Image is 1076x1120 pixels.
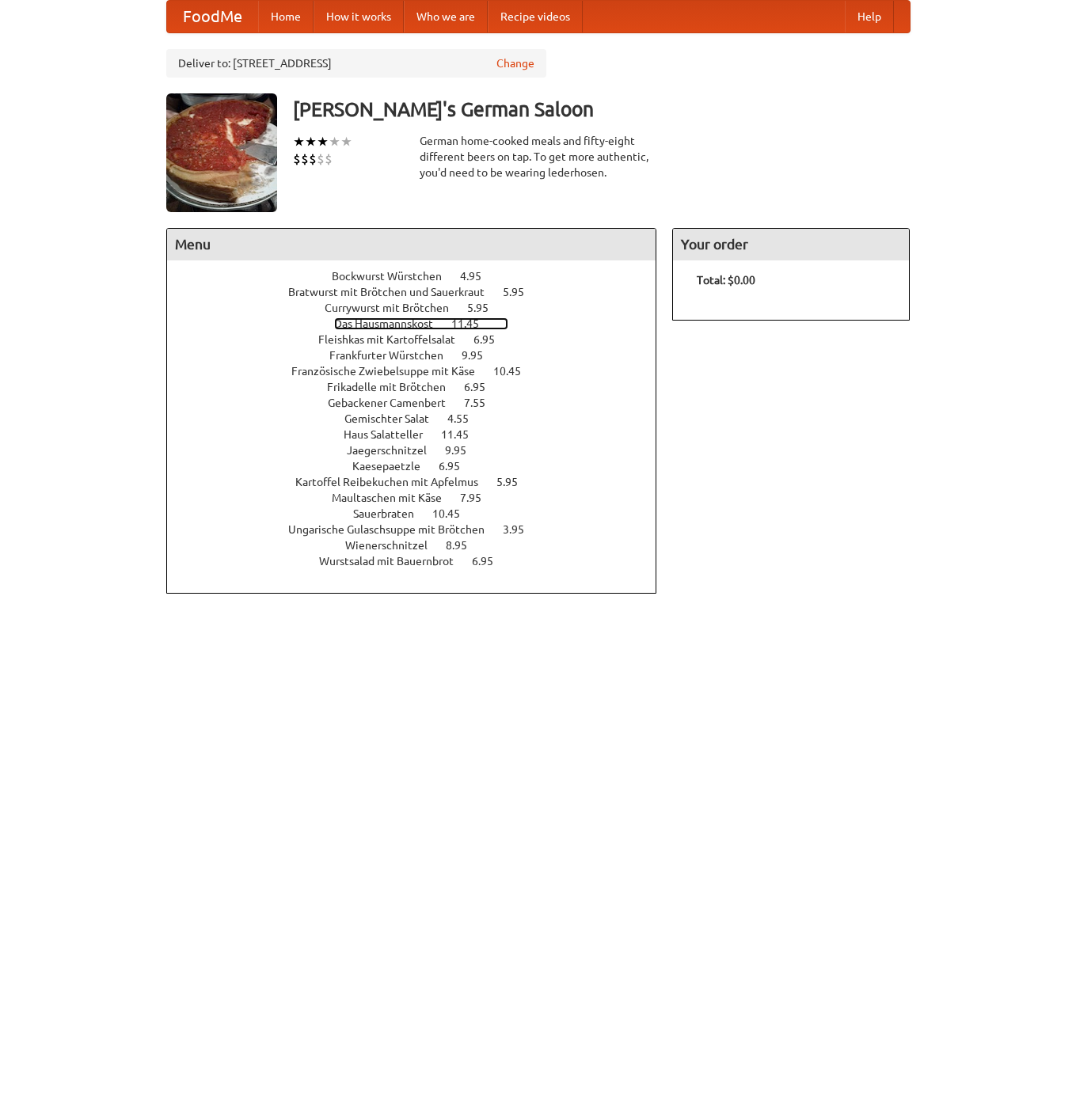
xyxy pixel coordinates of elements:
span: Maultaschen mit Käse [332,492,458,504]
a: Haus Salatteller 11.45 [344,428,498,441]
a: Bratwurst mit Brötchen und Sauerkraut 5.95 [288,286,553,298]
a: Home [258,1,314,32]
span: 5.95 [496,476,534,488]
span: Wienerschnitzel [345,539,443,552]
li: $ [325,150,333,168]
span: Ungarische Gulaschsuppe mit Brötchen [288,523,500,536]
a: Das Hausmannskost 11.45 [334,317,508,330]
span: Französische Zwiebelsuppe mit Käse [291,365,491,378]
span: Kartoffel Reibekuchen mit Apfelmus [295,476,494,488]
span: 10.45 [493,365,537,378]
a: FoodMe [167,1,258,32]
span: 5.95 [467,302,504,314]
li: ★ [317,133,329,150]
span: Frikadelle mit Brötchen [327,381,462,393]
b: Total: $0.00 [697,274,755,287]
span: Sauerbraten [353,507,430,520]
div: Deliver to: [STREET_ADDRESS] [166,49,546,78]
a: Jaegerschnitzel 9.95 [347,444,496,457]
li: ★ [329,133,340,150]
span: Currywurst mit Brötchen [325,302,465,314]
a: Who we are [404,1,488,32]
span: Wurstsalad mit Bauernbrot [319,555,470,568]
a: Fleishkas mit Kartoffelsalat 6.95 [318,333,524,346]
h4: Your order [673,229,909,260]
span: Fleishkas mit Kartoffelsalat [318,333,471,346]
span: Bratwurst mit Brötchen und Sauerkraut [288,286,500,298]
a: Currywurst mit Brötchen 5.95 [325,302,518,314]
span: Das Hausmannskost [334,317,449,330]
span: Jaegerschnitzel [347,444,443,457]
li: ★ [293,133,305,150]
span: Gebackener Camenbert [328,397,462,409]
li: $ [317,150,325,168]
a: How it works [314,1,404,32]
a: Gemischter Salat 4.55 [344,412,498,425]
a: Bockwurst Würstchen 4.95 [332,270,511,283]
span: 6.95 [473,333,511,346]
a: Französische Zwiebelsuppe mit Käse 10.45 [291,365,550,378]
li: $ [301,150,309,168]
span: 9.95 [445,444,482,457]
span: 11.45 [451,317,495,330]
img: angular.jpg [166,93,277,212]
a: Ungarische Gulaschsuppe mit Brötchen 3.95 [288,523,553,536]
li: $ [293,150,301,168]
span: 7.95 [460,492,497,504]
span: 10.45 [432,507,476,520]
span: 7.55 [464,397,501,409]
span: 11.45 [441,428,485,441]
span: 6.95 [472,555,509,568]
span: 6.95 [464,381,501,393]
span: Frankfurter Würstchen [329,349,459,362]
span: Haus Salatteller [344,428,439,441]
span: 4.95 [460,270,497,283]
span: 8.95 [446,539,483,552]
a: Kartoffel Reibekuchen mit Apfelmus 5.95 [295,476,547,488]
a: Frankfurter Würstchen 9.95 [329,349,512,362]
span: Bockwurst Würstchen [332,270,458,283]
span: 5.95 [503,286,540,298]
span: 4.55 [447,412,485,425]
span: 6.95 [439,460,476,473]
span: Gemischter Salat [344,412,445,425]
a: Wurstsalad mit Bauernbrot 6.95 [319,555,523,568]
a: Help [845,1,894,32]
span: 9.95 [462,349,499,362]
span: 3.95 [503,523,540,536]
a: Recipe videos [488,1,583,32]
h4: Menu [167,229,656,260]
a: Change [496,55,534,71]
div: German home-cooked meals and fifty-eight different beers on tap. To get more authentic, you'd nee... [420,133,657,180]
a: Gebackener Camenbert 7.55 [328,397,515,409]
li: ★ [305,133,317,150]
span: Kaesepaetzle [352,460,436,473]
a: Maultaschen mit Käse 7.95 [332,492,511,504]
li: ★ [340,133,352,150]
a: Wienerschnitzel 8.95 [345,539,496,552]
a: Sauerbraten 10.45 [353,507,489,520]
li: $ [309,150,317,168]
h3: [PERSON_NAME]'s German Saloon [293,93,911,125]
a: Frikadelle mit Brötchen 6.95 [327,381,515,393]
a: Kaesepaetzle 6.95 [352,460,489,473]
